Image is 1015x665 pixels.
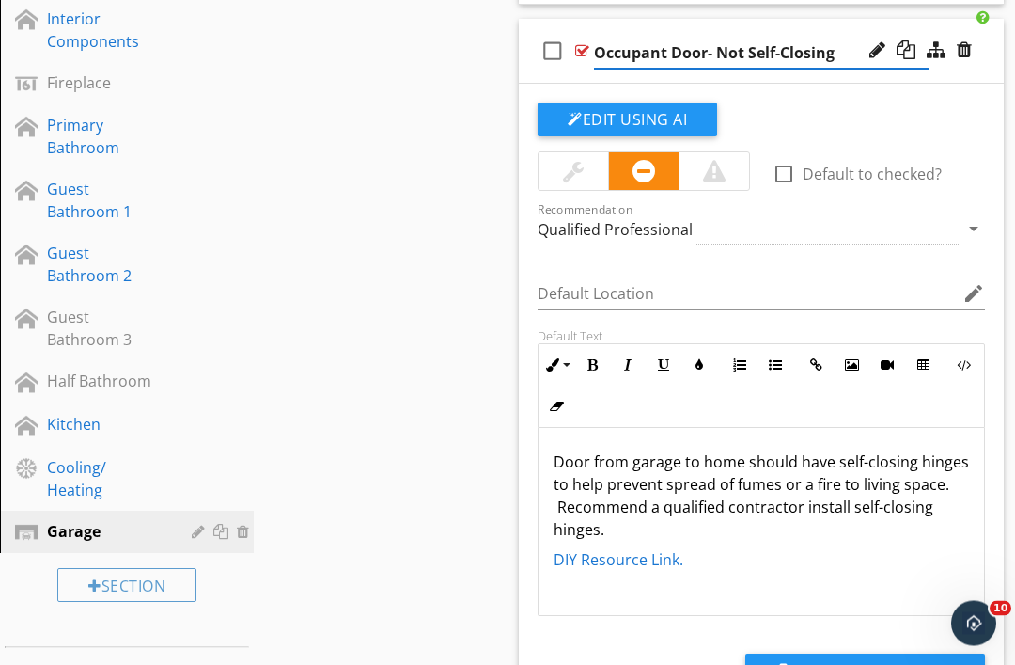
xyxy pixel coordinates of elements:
[869,348,905,384] button: Insert Video
[538,103,717,137] button: Edit Using AI
[539,348,574,384] button: Inline Style
[681,348,717,384] button: Colors
[990,601,1011,616] span: 10
[905,348,941,384] button: Insert Table
[574,348,610,384] button: Bold (⌘B)
[47,115,164,160] div: Primary Bathroom
[47,457,164,502] div: Cooling/ Heating
[539,389,574,425] button: Clear Formatting
[538,222,693,239] div: Qualified Professional
[803,166,942,184] label: Default to checked?
[554,451,969,542] p: Door from garage to home should have self-closing hinges to help prevent spread of fumes or a fir...
[47,414,164,436] div: Kitchen
[47,307,164,352] div: Guest Bathroom 3
[962,283,985,306] i: edit
[757,348,793,384] button: Unordered List
[47,179,164,224] div: Guest Bathroom 1
[834,348,869,384] button: Insert Image (⌘P)
[962,218,985,241] i: arrow_drop_down
[945,348,981,384] button: Code View
[47,371,164,393] div: Half Bathroom
[57,569,196,603] div: Section
[554,550,683,571] a: DIY Resource Link.
[610,348,646,384] button: Italic (⌘I)
[798,348,834,384] button: Insert Link (⌘K)
[538,29,568,74] i: check_box_outline_blank
[646,348,681,384] button: Underline (⌘U)
[538,329,985,344] div: Default Text
[47,72,164,95] div: Fireplace
[951,601,996,646] iframe: Intercom live chat
[47,243,164,288] div: Guest Bathroom 2
[47,8,164,54] div: Interior Components
[538,279,959,310] input: Default Location
[722,348,757,384] button: Ordered List
[47,521,164,544] div: Garage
